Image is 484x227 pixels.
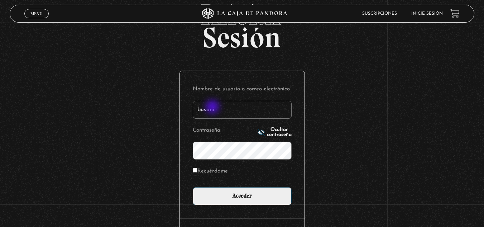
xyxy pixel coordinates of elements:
[10,0,474,29] span: Iniciar
[193,84,292,95] label: Nombre de usuario o correo electrónico
[258,127,292,137] button: Ocultar contraseña
[193,187,292,205] input: Acceder
[267,127,292,137] span: Ocultar contraseña
[411,11,443,16] a: Inicie sesión
[193,125,255,136] label: Contraseña
[30,11,42,16] span: Menu
[28,17,45,22] span: Cerrar
[362,11,397,16] a: Suscripciones
[193,166,228,177] label: Recuérdame
[450,9,460,18] a: View your shopping cart
[193,168,197,172] input: Recuérdame
[10,0,474,46] h2: Sesión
